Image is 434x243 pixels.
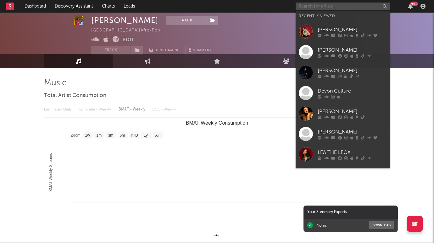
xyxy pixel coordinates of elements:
[91,27,168,34] div: [GEOGRAPHIC_DATA] | Afro-Pop
[318,87,387,95] div: Devon Culture
[185,46,215,55] button: Summary
[318,149,387,156] div: LÉA THE LEOX
[299,12,387,20] div: Recently Viewed
[318,46,387,54] div: [PERSON_NAME]
[155,47,179,54] span: Benchmark
[296,83,390,103] a: Devon Culture
[296,144,390,165] a: LÉA THE LEOX
[71,133,81,138] text: Zoom
[91,16,159,25] div: [PERSON_NAME]
[166,16,206,25] button: Track
[408,4,413,9] button: 99+
[318,128,387,136] div: [PERSON_NAME]
[146,46,182,55] a: Benchmark
[318,26,387,33] div: [PERSON_NAME]
[296,3,390,10] input: Search for artists
[303,206,398,219] div: Your Summary Exports
[186,120,248,126] text: BMAT Weekly Consumption
[97,133,102,138] text: 1m
[91,46,131,55] button: Track
[193,49,212,52] span: Summary
[296,124,390,144] a: [PERSON_NAME]
[296,103,390,124] a: [PERSON_NAME]
[131,133,138,138] text: YTD
[410,2,418,6] div: 99 +
[155,133,159,138] text: All
[318,67,387,74] div: [PERSON_NAME]
[44,92,106,99] span: Total Artist Consumption
[120,133,125,138] text: 6m
[48,153,53,192] text: BMAT Weekly Streams
[296,42,390,62] a: [PERSON_NAME]
[144,133,148,138] text: 1y
[296,165,390,185] a: [PERSON_NAME]
[369,221,394,229] button: Download
[296,62,390,83] a: [PERSON_NAME]
[317,223,327,228] div: Nolais
[318,108,387,115] div: [PERSON_NAME]
[108,133,114,138] text: 3m
[296,21,390,42] a: [PERSON_NAME]
[85,133,90,138] text: 1w
[123,36,134,44] button: Edit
